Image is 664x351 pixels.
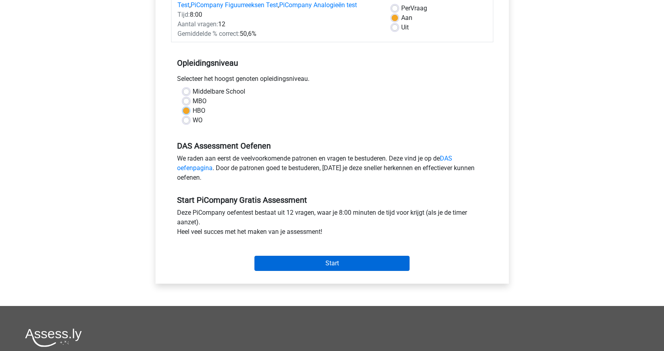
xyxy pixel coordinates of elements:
[177,30,240,37] span: Gemiddelde % correct:
[177,195,487,205] h5: Start PiCompany Gratis Assessment
[193,106,205,116] label: HBO
[177,141,487,151] h5: DAS Assessment Oefenen
[191,1,278,9] a: PiCompany Figuurreeksen Test
[401,4,410,12] span: Per
[171,74,493,87] div: Selecteer het hoogst genoten opleidingsniveau.
[25,328,82,347] img: Assessly logo
[171,10,386,20] div: 8:00
[279,1,357,9] a: PiCompany Analogieën test
[401,23,409,32] label: Uit
[193,96,207,106] label: MBO
[193,116,203,125] label: WO
[177,55,487,71] h5: Opleidingsniveau
[193,87,245,96] label: Middelbare School
[171,154,493,186] div: We raden aan eerst de veelvoorkomende patronen en vragen te bestuderen. Deze vind je op de . Door...
[401,4,427,13] label: Vraag
[401,13,412,23] label: Aan
[171,20,386,29] div: 12
[171,208,493,240] div: Deze PiCompany oefentest bestaat uit 12 vragen, waar je 8:00 minuten de tijd voor krijgt (als je ...
[177,20,218,28] span: Aantal vragen:
[171,29,386,39] div: 50,6%
[254,256,410,271] input: Start
[177,11,190,18] span: Tijd:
